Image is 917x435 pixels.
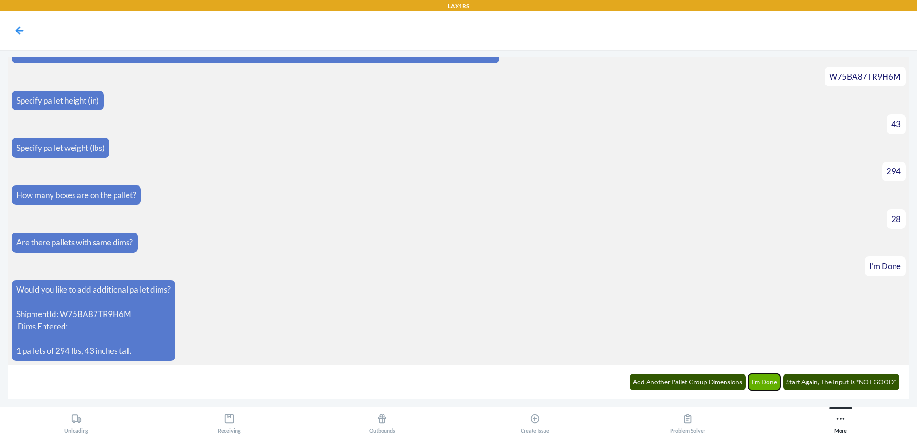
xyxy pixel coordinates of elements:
button: Receiving [153,407,306,434]
p: Are there pallets with same dims? [16,236,133,249]
p: 1 pallets of 294 lbs, 43 inches tall. [16,345,171,357]
span: W75BA87TR9H6M [829,72,901,82]
button: Start Again, The Input Is *NOT GOOD* [783,374,900,390]
p: Specify pallet weight (lbs) [16,142,105,154]
div: Receiving [218,410,241,434]
span: I'm Done [869,261,901,271]
span: 43 [891,119,901,129]
p: Specify pallet height (in) [16,95,99,107]
div: Problem Solver [670,410,705,434]
span: 28 [891,214,901,224]
div: Unloading [64,410,88,434]
button: Create Issue [458,407,611,434]
button: Outbounds [306,407,458,434]
p: LAX1RS [448,2,469,11]
p: How many boxes are on the pallet? [16,189,136,202]
button: Add Another Pallet Group Dimensions [630,374,746,390]
div: More [834,410,847,434]
button: More [764,407,917,434]
p: ShipmentId: W75BA87TR9H6M Dims Entered: [16,308,171,332]
button: Problem Solver [611,407,764,434]
div: Outbounds [369,410,395,434]
div: Create Issue [521,410,549,434]
p: Would you like to add additional pallet dims? [16,284,171,296]
button: I'm Done [748,374,781,390]
span: 294 [886,166,901,176]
